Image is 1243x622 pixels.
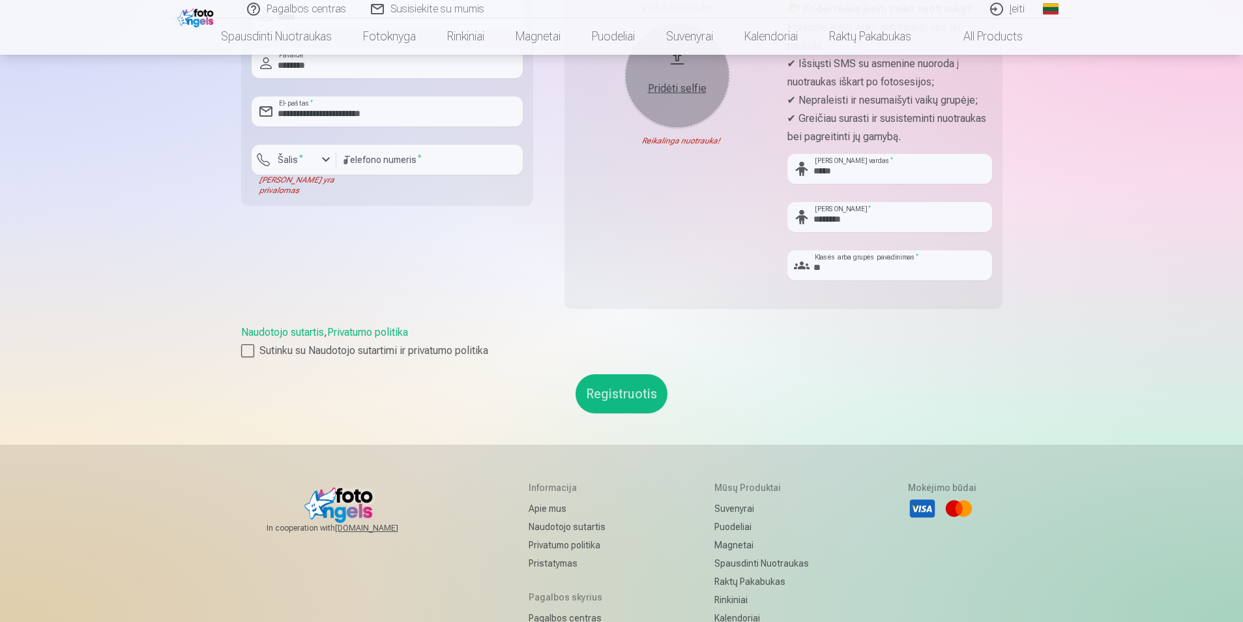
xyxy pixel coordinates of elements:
[241,343,1002,359] label: Sutinku su Naudotojo sutartimi ir privatumo politika
[714,572,809,591] a: Raktų pakabukas
[529,518,615,536] a: Naudotojo sutartis
[529,536,615,554] a: Privatumo politika
[714,554,809,572] a: Spausdinti nuotraukas
[575,136,780,146] div: Reikalinga nuotrauka!
[714,591,809,609] a: Rinkiniai
[576,374,667,413] button: Registruotis
[638,81,716,96] div: Pridėti selfie
[787,110,992,146] p: ✔ Greičiau surasti ir susisteminti nuotraukas bei pagreitinti jų gamybą.
[813,18,927,55] a: Raktų pakabukas
[787,91,992,110] p: ✔ Nepraleisti ir nesumaišyti vaikų grupėje;
[347,18,431,55] a: Fotoknyga
[576,18,651,55] a: Puodeliai
[714,536,809,554] a: Magnetai
[714,518,809,536] a: Puodeliai
[927,18,1038,55] a: All products
[252,145,336,175] button: Šalis*
[241,326,324,338] a: Naudotojo sutartis
[431,18,500,55] a: Rinkiniai
[529,481,615,494] h5: Informacija
[529,554,615,572] a: Pristatymas
[500,18,576,55] a: Magnetai
[787,55,992,91] p: ✔ Išsiųsti SMS su asmenine nuoroda į nuotraukas iškart po fotosesijos;
[267,523,430,533] span: In cooperation with
[944,494,973,523] li: Mastercard
[241,325,1002,359] div: ,
[529,591,615,604] h5: Pagalbos skyrius
[625,23,729,128] button: Pridėti selfie
[908,494,937,523] li: Visa
[252,175,336,196] div: [PERSON_NAME] yra privalomas
[908,481,976,494] h5: Mokėjimo būdai
[651,18,729,55] a: Suvenyrai
[729,18,813,55] a: Kalendoriai
[529,499,615,518] a: Apie mus
[714,481,809,494] h5: Mūsų produktai
[272,153,308,166] label: Šalis
[177,5,217,27] img: /fa2
[327,326,408,338] a: Privatumo politika
[714,499,809,518] a: Suvenyrai
[335,523,430,533] a: [DOMAIN_NAME]
[205,18,347,55] a: Spausdinti nuotraukas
